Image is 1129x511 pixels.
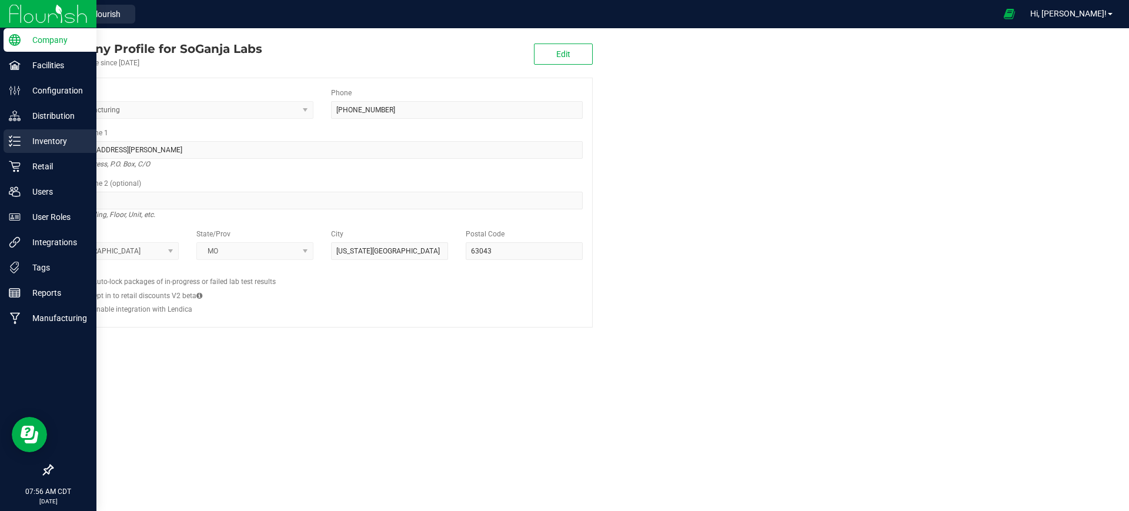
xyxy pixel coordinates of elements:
[331,101,583,119] input: (123) 456-7890
[62,192,583,209] input: Suite, Building, Unit, etc.
[9,110,21,122] inline-svg: Distribution
[466,229,505,239] label: Postal Code
[21,311,91,325] p: Manufacturing
[9,161,21,172] inline-svg: Retail
[331,242,448,260] input: City
[62,141,583,159] input: Address
[92,276,276,287] label: Auto-lock packages of in-progress or failed lab test results
[9,59,21,71] inline-svg: Facilities
[9,211,21,223] inline-svg: User Roles
[92,290,202,301] label: Opt in to retail discounts V2 beta
[9,186,21,198] inline-svg: Users
[9,85,21,96] inline-svg: Configuration
[52,58,262,68] div: Account active since [DATE]
[21,58,91,72] p: Facilities
[556,49,570,59] span: Edit
[5,486,91,497] p: 07:56 AM CDT
[62,208,155,222] i: Suite, Building, Floor, Unit, etc.
[21,210,91,224] p: User Roles
[21,235,91,249] p: Integrations
[21,260,91,275] p: Tags
[52,40,262,58] div: SoGanja Labs
[62,157,150,171] i: Street address, P.O. Box, C/O
[1030,9,1107,18] span: Hi, [PERSON_NAME]!
[996,2,1023,25] span: Open Ecommerce Menu
[92,304,192,315] label: Enable integration with Lendica
[9,34,21,46] inline-svg: Company
[9,312,21,324] inline-svg: Manufacturing
[12,417,47,452] iframe: Resource center
[21,33,91,47] p: Company
[9,287,21,299] inline-svg: Reports
[466,242,583,260] input: Postal Code
[9,262,21,273] inline-svg: Tags
[5,497,91,506] p: [DATE]
[62,269,583,276] h2: Configs
[21,134,91,148] p: Inventory
[331,88,352,98] label: Phone
[196,229,231,239] label: State/Prov
[331,229,343,239] label: City
[21,159,91,173] p: Retail
[9,135,21,147] inline-svg: Inventory
[21,185,91,199] p: Users
[21,84,91,98] p: Configuration
[21,286,91,300] p: Reports
[534,44,593,65] button: Edit
[9,236,21,248] inline-svg: Integrations
[62,178,141,189] label: Address Line 2 (optional)
[21,109,91,123] p: Distribution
